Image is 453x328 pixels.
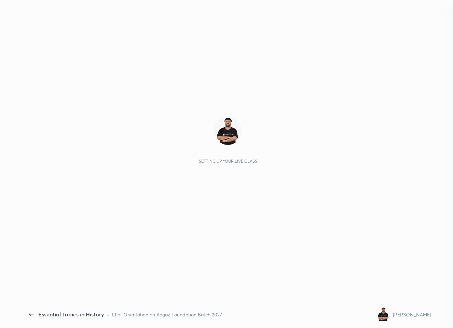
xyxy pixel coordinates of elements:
div: [PERSON_NAME] [393,311,431,318]
div: Setting up your live class [199,159,257,164]
img: 5e4684a76207475b9f855c68b09177c0.jpg [214,118,242,145]
div: • [107,311,109,318]
img: 5e4684a76207475b9f855c68b09177c0.jpg [376,308,390,321]
div: L1 of Orientation on Aagaz Foundation Batch 2027 [112,311,222,318]
div: Essential Topics in History [38,310,104,318]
